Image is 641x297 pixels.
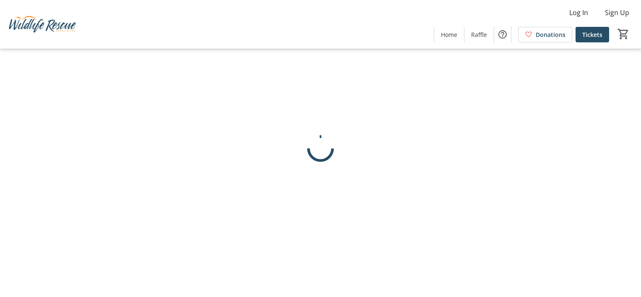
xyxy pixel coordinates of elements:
[616,26,631,42] button: Cart
[5,3,80,45] img: Wildlife Rescue Association of British Columbia's Logo
[441,30,457,39] span: Home
[605,8,629,18] span: Sign Up
[569,8,588,18] span: Log In
[563,6,595,19] button: Log In
[598,6,636,19] button: Sign Up
[471,30,487,39] span: Raffle
[536,30,565,39] span: Donations
[434,27,464,42] a: Home
[464,27,494,42] a: Raffle
[518,27,572,42] a: Donations
[582,30,602,39] span: Tickets
[494,26,511,43] button: Help
[576,27,609,42] a: Tickets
